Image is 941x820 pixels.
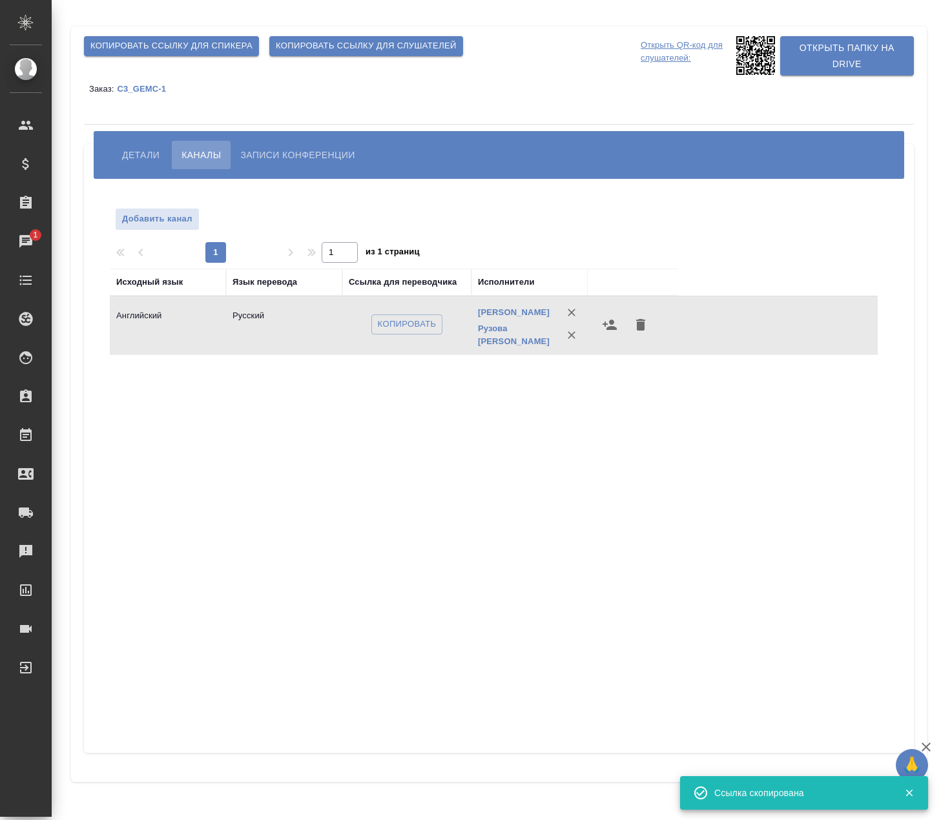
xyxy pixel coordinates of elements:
a: [PERSON_NAME] [478,307,550,317]
p: C3_GEMC-1 [117,84,176,94]
span: Детали [122,147,160,163]
span: 1 [25,229,45,241]
button: Добавить канал [115,208,200,231]
a: 1 [3,225,48,258]
span: Записи конференции [240,147,355,163]
button: Копировать ссылку для слушателей [269,36,463,56]
button: Закрыть [896,787,922,799]
p: Заказ: [89,84,117,94]
div: Исходный язык [116,276,183,289]
button: Копировать ссылку для спикера [84,36,259,56]
button: Удалить [562,303,581,322]
p: Открыть QR-код для слушателей: [641,36,733,75]
a: C3_GEMC-1 [117,83,176,94]
button: Удалить [562,325,581,345]
span: Каналы [181,147,221,163]
span: из 1 страниц [366,244,420,263]
a: Рузова [PERSON_NAME] [478,323,550,346]
div: Исполнители [478,276,535,289]
div: Язык перевода [233,276,297,289]
span: 🙏 [901,752,923,779]
span: Копировать ссылку для слушателей [276,39,457,54]
div: Ссылка скопирована [714,786,885,799]
button: Удалить канал [625,309,656,340]
td: Английский [110,303,226,348]
span: Открыть папку на Drive [791,40,904,72]
button: Назначить исполнителей [594,309,625,340]
span: Копировать [378,317,437,332]
td: Русский [226,303,342,348]
span: Копировать ссылку для спикера [90,39,253,54]
span: Добавить канал [122,212,192,227]
button: Копировать [371,314,443,334]
div: Ссылка для переводчика [349,276,457,289]
button: 🙏 [896,749,928,781]
button: Открыть папку на Drive [780,36,915,76]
